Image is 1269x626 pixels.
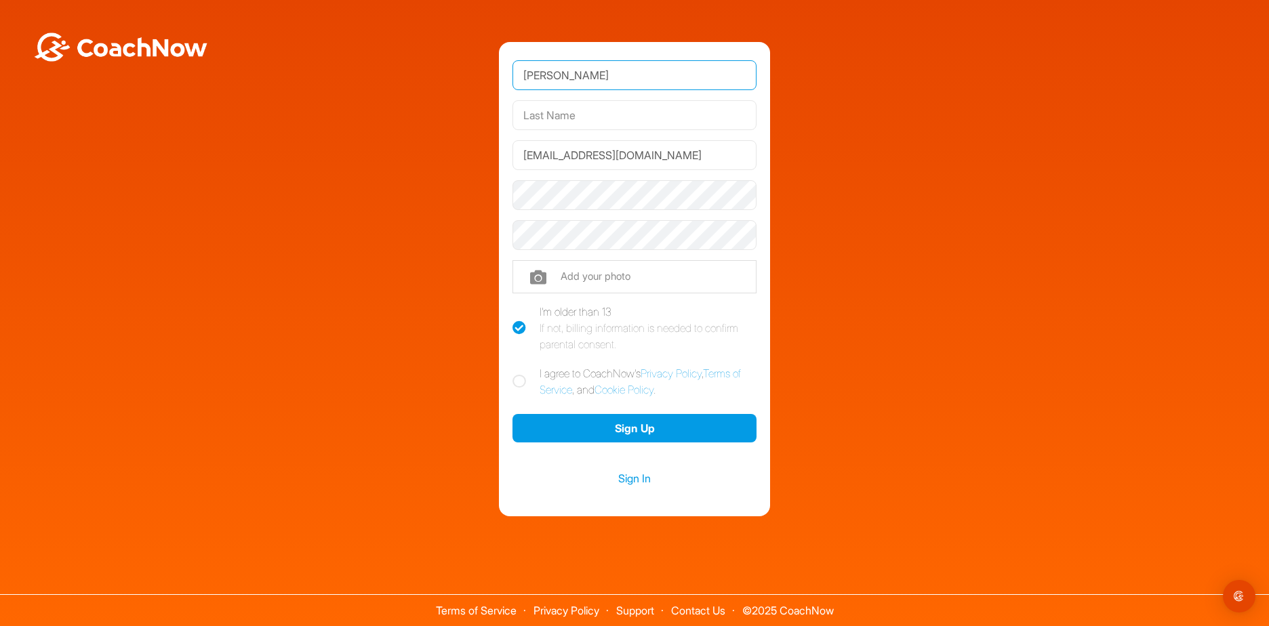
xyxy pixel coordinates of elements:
[1223,580,1255,612] div: Open Intercom Messenger
[512,414,757,443] button: Sign Up
[512,140,757,170] input: Email
[736,595,841,616] span: © 2025 CoachNow
[641,367,702,380] a: Privacy Policy
[512,365,757,398] label: I agree to CoachNow's , , and .
[540,320,757,352] div: If not, billing information is needed to confirm parental consent.
[595,383,653,396] a: Cookie Policy
[436,604,517,617] a: Terms of Service
[616,604,654,617] a: Support
[512,60,757,90] input: First Name
[512,469,757,487] a: Sign In
[540,367,741,396] a: Terms of Service
[512,100,757,130] input: Last Name
[33,33,209,62] img: BwLJSsUCoWCh5upNqxVrqldRgqLPVwmV24tXu5FoVAoFEpwwqQ3VIfuoInZCoVCoTD4vwADAC3ZFMkVEQFDAAAAAElFTkSuQmCC
[671,604,725,617] a: Contact Us
[533,604,599,617] a: Privacy Policy
[540,304,757,352] div: I'm older than 13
